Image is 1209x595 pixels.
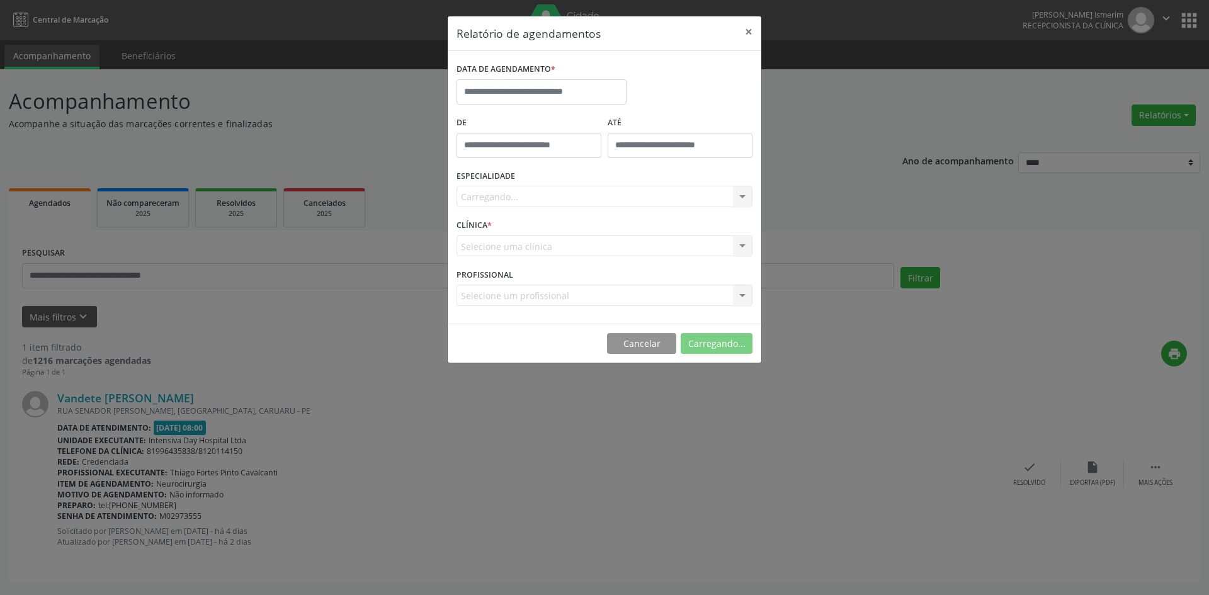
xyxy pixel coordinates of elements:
[457,60,555,79] label: DATA DE AGENDAMENTO
[457,25,601,42] h5: Relatório de agendamentos
[681,333,752,354] button: Carregando...
[457,167,515,186] label: ESPECIALIDADE
[457,265,513,285] label: PROFISSIONAL
[457,216,492,235] label: CLÍNICA
[607,333,676,354] button: Cancelar
[608,113,752,133] label: ATÉ
[736,16,761,47] button: Close
[457,113,601,133] label: De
